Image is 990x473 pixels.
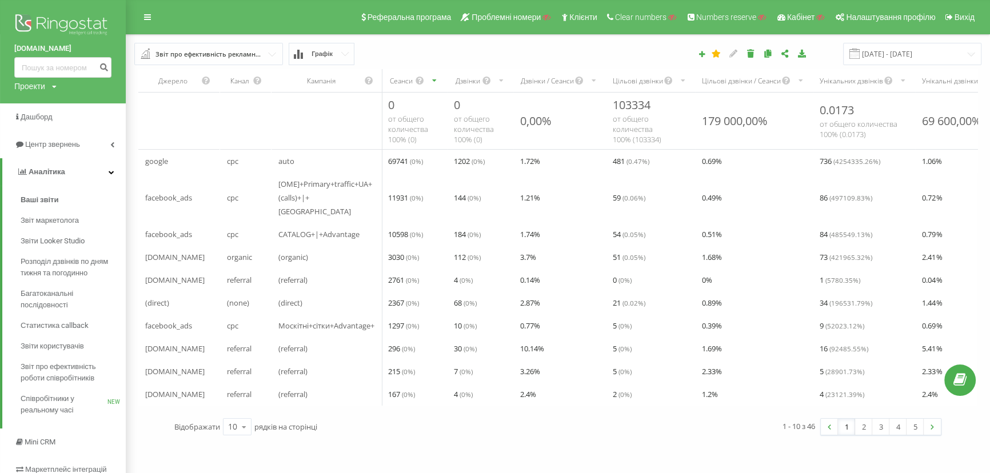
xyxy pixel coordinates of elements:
span: ( 0 %) [618,344,632,353]
span: auto [278,154,294,168]
span: 1.2 % [702,387,718,401]
span: 4 [454,387,473,401]
span: 1.44 % [922,296,942,310]
span: 51 [613,250,645,264]
span: 11931 [388,191,423,205]
span: [DOMAIN_NAME] [145,250,205,264]
span: 2 [613,387,632,401]
div: 10 [228,421,237,432]
span: 5 [613,319,632,332]
span: 0.0173 [820,102,854,118]
span: Numbers reserve [696,13,756,22]
span: cpc [227,154,238,168]
span: 0.49 % [702,191,722,205]
span: (referral) [278,342,308,355]
span: Звіт маркетолога [21,215,79,226]
img: Ringostat logo [14,11,111,40]
span: (referral) [278,273,308,287]
span: 736 [820,154,880,168]
input: Пошук за номером [14,57,111,78]
a: 3 [872,419,889,435]
span: 2761 [388,273,419,287]
span: 54 [613,227,645,241]
div: Цільові дзвінки / Сеанси [702,76,781,86]
span: 10 [454,319,477,332]
span: 1.68 % [702,250,722,264]
span: 59 [613,191,645,205]
span: ( 0 %) [472,157,485,166]
span: ( 0.02 %) [622,298,645,307]
span: ( 0.47 %) [626,157,649,166]
span: 1.74 % [520,227,540,241]
a: Аналiтика [2,158,126,186]
span: ( 5780.35 %) [825,275,860,284]
span: Графік [312,50,333,58]
span: 1 [820,273,860,287]
span: 112 [454,250,481,264]
div: Кампанія [278,76,364,86]
span: 10.14 % [520,342,544,355]
span: 0 [454,97,460,113]
a: [DOMAIN_NAME] [14,43,111,54]
div: Унікальних дзвінків [820,76,883,86]
span: 1297 [388,319,419,332]
span: 2.41 % [922,250,942,264]
span: Дашборд [21,113,53,121]
span: ( 0 %) [464,298,477,307]
span: cpc [227,227,238,241]
span: ( 0 %) [402,367,415,376]
span: referral [227,273,252,287]
span: Клієнти [569,13,597,22]
i: Редагувати звіт [729,49,738,57]
span: 1.69 % [702,342,722,355]
div: Цільові дзвінки [613,76,663,86]
span: ( 196531.79 %) [829,298,872,307]
span: 5 [613,342,632,355]
span: 4 [820,387,864,401]
span: 69741 [388,154,423,168]
span: cpc [227,319,238,332]
span: ( 0 %) [402,390,415,399]
span: Звіт про ефективність роботи співробітників [21,361,120,384]
span: 0.77 % [520,319,540,332]
span: 73 [820,250,872,264]
a: 2 [855,419,872,435]
span: ( 0 %) [618,275,632,284]
span: ( 0 %) [406,252,419,262]
span: Відображати [174,422,220,432]
span: (referral) [278,387,308,401]
a: Співробітники у реальному часіNEW [21,388,126,420]
span: Налаштування профілю [846,13,935,22]
a: Звіт про ефективність роботи співробітників [21,356,126,388]
span: referral [227,387,252,401]
span: 0.72 % [922,191,942,205]
i: Цей звіт буде завантажено першим при відкритті Аналітики. Ви можете призначити будь-який інший ва... [712,49,721,57]
span: ( 0 %) [410,157,423,166]
span: 3.7 % [520,250,536,264]
span: 481 [613,154,649,168]
span: ( 0 %) [406,275,419,284]
span: referral [227,364,252,378]
span: ( 0 %) [618,367,632,376]
div: Дзвінки [454,76,481,86]
span: 0.69 % [702,154,722,168]
a: 5 [907,419,924,435]
span: Кабінет [787,13,815,22]
span: 30 [454,342,477,355]
span: [DOMAIN_NAME] [145,342,205,355]
span: ( 497109.83 %) [829,193,872,202]
span: ( 0 %) [410,193,423,202]
div: Сеанси [388,76,415,86]
span: (none) [227,296,249,310]
span: ( 0 %) [618,321,632,330]
div: 0,00% [520,113,552,129]
span: 5 [820,364,864,378]
span: Clear numbers [615,13,666,22]
span: 0 [613,273,632,287]
span: facebook_ads [145,319,192,332]
span: ( 92485.55 %) [829,344,868,353]
span: CATALOG+|+Advantage [278,227,360,241]
span: 215 [388,364,415,378]
span: от общего количества 100% ( 0 ) [454,114,494,145]
span: ( 0 %) [468,193,481,202]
